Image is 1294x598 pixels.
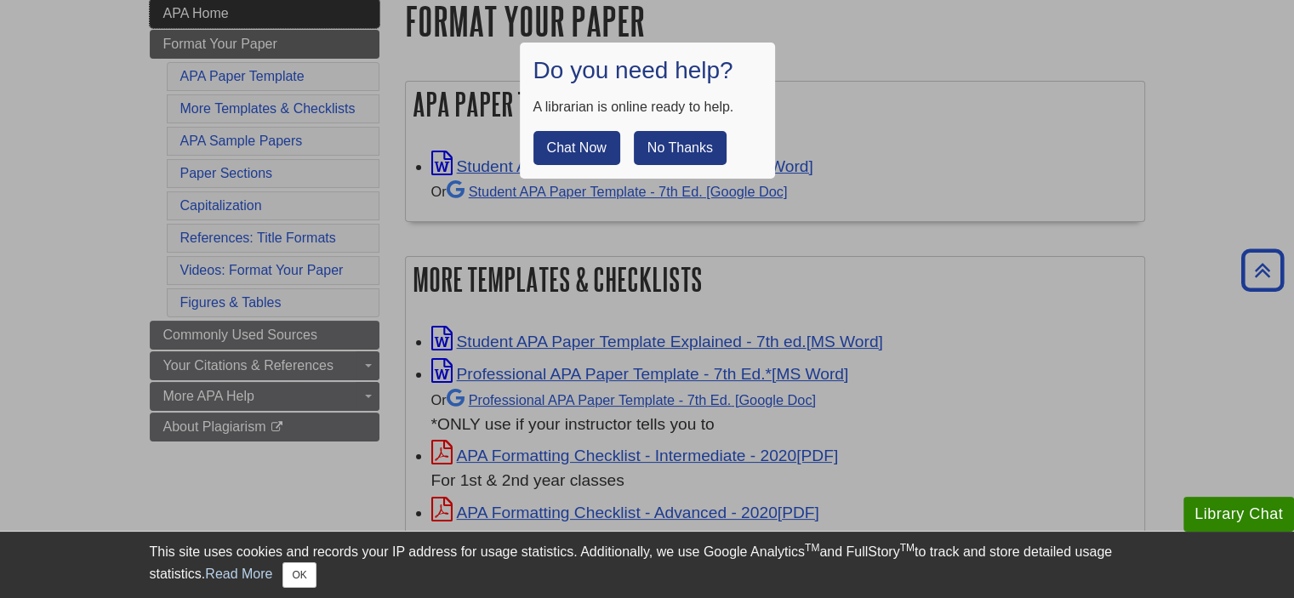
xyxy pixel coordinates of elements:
div: A librarian is online ready to help. [533,97,761,117]
button: Library Chat [1183,497,1294,532]
button: No Thanks [634,131,727,165]
sup: TM [900,542,915,554]
h1: Do you need help? [533,56,761,85]
button: Close [282,562,316,588]
div: This site uses cookies and records your IP address for usage statistics. Additionally, we use Goo... [150,542,1145,588]
sup: TM [805,542,819,554]
button: Chat Now [533,131,620,165]
a: Read More [205,567,272,581]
